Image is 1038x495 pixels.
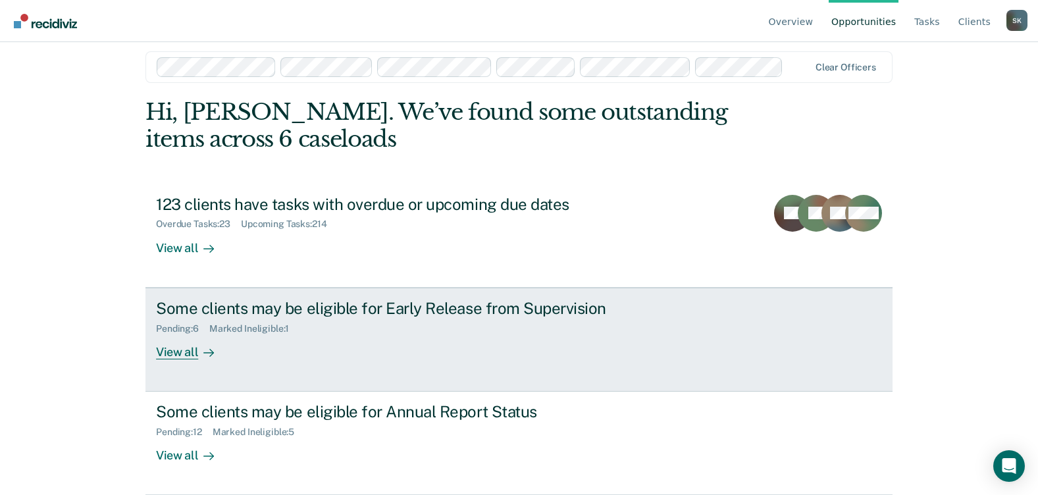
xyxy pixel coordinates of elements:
div: Marked Ineligible : 1 [209,323,299,334]
div: View all [156,438,230,463]
a: Some clients may be eligible for Annual Report StatusPending:12Marked Ineligible:5View all [145,392,893,495]
div: Pending : 12 [156,427,213,438]
div: Hi, [PERSON_NAME]. We’ve found some outstanding items across 6 caseloads [145,99,743,153]
img: Recidiviz [14,14,77,28]
div: Some clients may be eligible for Early Release from Supervision [156,299,618,318]
div: S K [1006,10,1027,31]
div: View all [156,230,230,255]
div: View all [156,334,230,359]
div: 123 clients have tasks with overdue or upcoming due dates [156,195,618,214]
div: Overdue Tasks : 23 [156,219,241,230]
a: Some clients may be eligible for Early Release from SupervisionPending:6Marked Ineligible:1View all [145,288,893,392]
div: Marked Ineligible : 5 [213,427,305,438]
div: Pending : 6 [156,323,209,334]
div: Clear officers [816,62,876,73]
a: 123 clients have tasks with overdue or upcoming due datesOverdue Tasks:23Upcoming Tasks:214View all [145,184,893,288]
div: Open Intercom Messenger [993,450,1025,482]
div: Some clients may be eligible for Annual Report Status [156,402,618,421]
div: Upcoming Tasks : 214 [241,219,338,230]
button: Profile dropdown button [1006,10,1027,31]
